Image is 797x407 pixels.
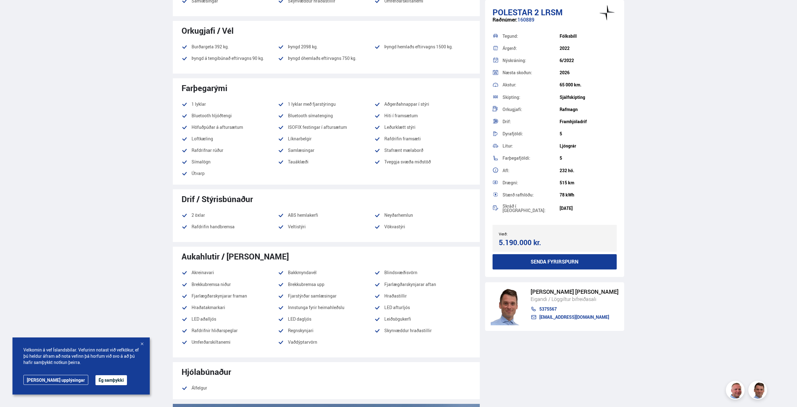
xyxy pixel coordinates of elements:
li: Vökvastýri [374,223,471,235]
li: Rafdrifin handbremsa [182,223,278,230]
div: Stærð rafhlöðu: [503,193,560,197]
button: Open LiveChat chat widget [5,2,24,21]
div: Orkugjafi: [503,107,560,112]
div: Dyrafjöldi: [503,132,560,136]
a: [PERSON_NAME] upplýsingar [23,375,88,385]
li: Innstunga fyrir heimahleðslu [278,304,374,311]
li: Skynvæddur hraðastillir [374,327,471,334]
li: Útvarp [182,170,278,177]
li: Fjarlægðarskynjarar aftan [374,281,471,288]
li: Tveggja svæða miðstöð [374,158,471,166]
li: Neyðarhemlun [374,211,471,219]
div: Farþegafjöldi: [503,156,560,160]
div: 78 kWh [560,192,617,197]
span: Polestar [493,7,532,18]
li: LED afturljós [374,304,471,311]
li: Hiti í framsætum [374,112,471,119]
li: Fjarlægðarskynjarar framan [182,292,278,300]
li: Þyngd óhemlaðs eftirvagns 750 kg. [278,55,374,66]
span: Raðnúmer: [493,16,518,23]
li: Rafdrifin framsæti [374,135,471,143]
div: [DATE] [560,206,617,211]
li: Símalögn [182,158,278,166]
li: ABS hemlakerfi [278,211,374,219]
div: Aukahlutir / [PERSON_NAME] [182,252,471,261]
li: Hraðastillir [374,292,471,300]
div: Næsta skoðun: [503,70,560,75]
li: Bakkmyndavél [278,269,374,276]
div: Orkugjafi / Vél [182,26,471,35]
li: Brekkubremsa niður [182,281,278,288]
li: Rafdrifnar rúður [182,147,278,154]
div: 2022 [560,46,617,51]
li: Líknarbelgir [278,135,374,143]
div: Skipting: [503,95,560,99]
li: Samlæsingar [278,147,374,154]
li: Vaðdýptarvörn [278,338,374,350]
li: Blindsvæðisvörn [374,269,471,276]
button: Senda fyrirspurn [493,254,617,269]
li: Umferðarskiltanemi [182,338,278,346]
div: 515 km [560,180,617,185]
div: Árgerð: [503,46,560,51]
div: Ljósgrár [560,143,617,148]
li: Burðargeta 392 kg. [182,43,278,51]
div: 160889 [493,17,617,29]
div: Eigandi / Löggiltur bifreiðasali [531,295,619,303]
li: Leðurklætt stýri [374,124,471,131]
li: Loftkæling [182,135,278,143]
div: Farþegarými [182,83,471,93]
div: Drægni: [503,181,560,185]
li: 2 öxlar [182,211,278,219]
img: brand logo [595,3,620,22]
li: Fjarstýrðar samlæsingar [278,292,374,300]
li: Veltistýri [278,223,374,230]
li: Aðgerðahnappar í stýri [374,100,471,108]
li: ISOFIX festingar í aftursætum [278,124,374,131]
li: Rafdrifnir hliðarspeglar [182,327,278,334]
li: Leiðsögukerfi [374,315,471,323]
div: 65 000 km. [560,82,617,87]
div: Skráð í [GEOGRAPHIC_DATA]: [503,204,560,213]
div: 5.190.000 kr. [499,238,553,247]
div: Tegund: [503,34,560,38]
div: Fólksbíll [560,34,617,39]
div: Drif: [503,119,560,124]
div: 5 [560,156,617,161]
div: [PERSON_NAME] [PERSON_NAME] [531,288,619,295]
li: 1 lyklar [182,100,278,108]
div: Nýskráning: [503,58,560,63]
span: 2 LRSM [534,7,563,18]
div: 5 [560,131,617,136]
button: Ég samþykki [95,375,127,385]
li: Höfuðpúðar á aftursætum [182,124,278,131]
div: Sjálfskipting [560,95,617,100]
img: FbJEzSuNWCJXmdc-.webp [491,288,524,325]
img: FbJEzSuNWCJXmdc-.webp [749,382,768,400]
div: Verð: [499,232,555,236]
span: Velkomin á vef Íslandsbílar. Vefurinn notast við vefkökur, ef þú heldur áfram að nota vefinn þá h... [23,347,139,366]
img: siFngHWaQ9KaOqBr.png [727,382,746,400]
div: 6/2022 [560,58,617,63]
li: Tauáklæði [278,158,374,166]
div: 232 hö. [560,168,617,173]
li: 1 lyklar með fjarstýringu [278,100,374,108]
li: Bluetooth hljóðtengi [182,112,278,119]
li: Akreinavari [182,269,278,276]
div: Framhjóladrif [560,119,617,124]
li: Álfelgur [182,384,278,392]
div: Akstur: [503,83,560,87]
li: Þyngd 2098 kg. [278,43,374,51]
li: Þyngd hemlaðs eftirvagns 1500 kg. [374,43,471,51]
li: Regnskynjari [278,327,374,334]
div: Hjólabúnaður [182,367,471,376]
li: Brekkubremsa upp [278,281,374,288]
div: Litur: [503,144,560,148]
div: Rafmagn [560,107,617,112]
li: Bluetooth símatenging [278,112,374,119]
div: 2026 [560,70,617,75]
li: Þyngd á tengibúnað eftirvagns 90 kg. [182,55,278,62]
li: Stafrænt mælaborð [374,147,471,154]
div: Drif / Stýrisbúnaður [182,194,471,204]
div: Afl: [503,168,560,173]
